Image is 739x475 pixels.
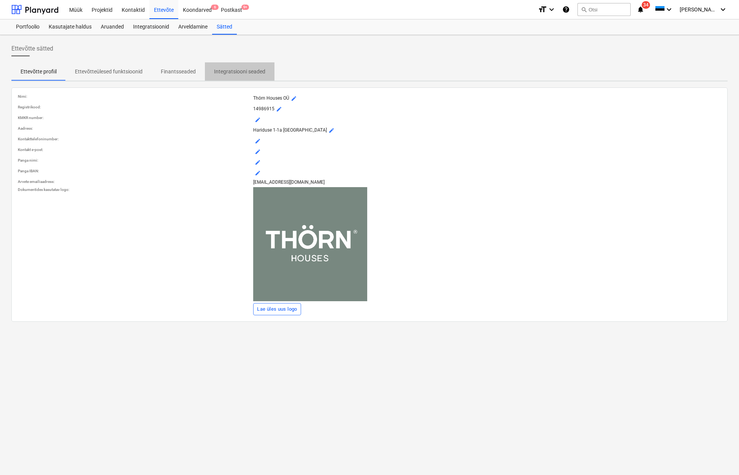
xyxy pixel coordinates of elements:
[18,94,250,99] p: Nimi :
[255,149,261,155] span: mode_edit
[253,105,721,114] p: 14986915
[75,68,143,76] p: Ettevõtteülesed funktsioonid
[680,6,718,13] span: [PERSON_NAME]
[18,187,250,192] p: Dokumentides kasutatav logo :
[291,95,297,102] span: mode_edit
[253,179,721,186] p: [EMAIL_ADDRESS][DOMAIN_NAME]
[11,19,44,35] a: Portfoolio
[174,19,212,35] a: Arveldamine
[255,170,261,176] span: mode_edit
[253,94,721,103] p: Thörn Houses OÜ
[18,137,250,141] p: Kontakttelefoninumber :
[538,5,547,14] i: format_size
[11,44,53,53] span: Ettevõtte sätted
[212,19,237,35] a: Sätted
[161,68,196,76] p: Finantsseaded
[642,1,650,9] span: 34
[562,5,570,14] i: Abikeskus
[255,159,261,165] span: mode_edit
[664,5,674,14] i: keyboard_arrow_down
[255,117,261,123] span: mode_edit
[18,115,250,120] p: KMKR number :
[211,5,219,10] span: 6
[328,127,335,133] span: mode_edit
[21,68,57,76] p: Ettevõtte profiil
[18,105,250,110] p: Registrikood :
[253,126,721,135] p: Hariduse 1-1a [GEOGRAPHIC_DATA]
[18,168,250,173] p: Panga IBAN :
[718,5,728,14] i: keyboard_arrow_down
[96,19,128,35] a: Aruanded
[701,438,739,475] iframe: Chat Widget
[253,187,367,301] img: Company logo
[257,305,297,314] div: Lae üles uus logo
[18,179,250,184] p: Arvete emailiaadress :
[255,138,261,144] span: mode_edit
[547,5,556,14] i: keyboard_arrow_down
[581,6,587,13] span: search
[253,303,301,315] button: Lae üles uus logo
[214,68,265,76] p: Integratsiooni seaded
[18,147,250,152] p: Kontakt e-post :
[18,126,250,131] p: Aadress :
[128,19,174,35] a: Integratsioonid
[44,19,96,35] a: Kasutajate haldus
[637,5,644,14] i: notifications
[577,3,631,16] button: Otsi
[18,158,250,163] p: Panga nimi :
[241,5,249,10] span: 9+
[276,106,282,112] span: mode_edit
